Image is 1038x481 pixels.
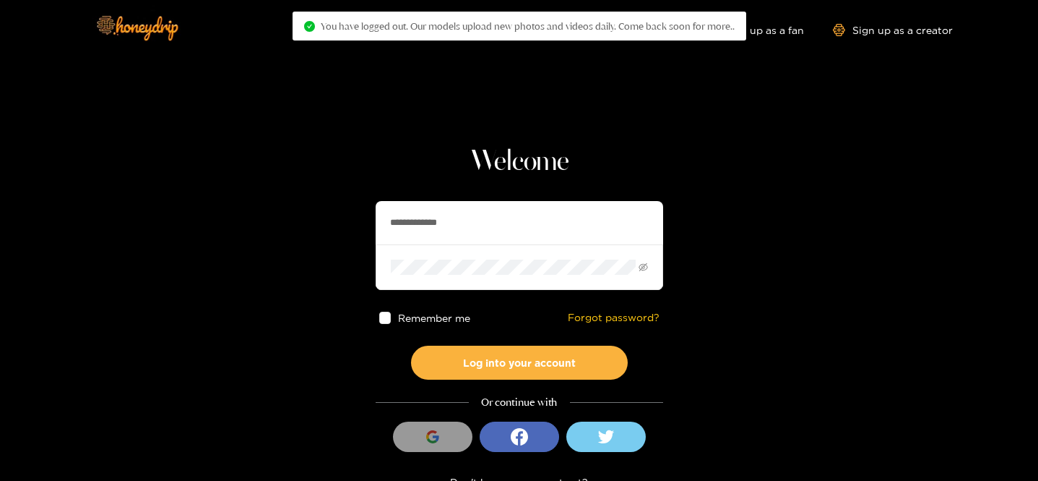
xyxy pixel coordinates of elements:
[304,21,315,32] span: check-circle
[705,24,804,36] a: Sign up as a fan
[833,24,953,36] a: Sign up as a creator
[376,394,663,411] div: Or continue with
[639,263,648,272] span: eye-invisible
[321,20,735,32] span: You have logged out. Our models upload new photos and videos daily. Come back soon for more..
[411,346,628,380] button: Log into your account
[376,145,663,179] h1: Welcome
[568,312,659,324] a: Forgot password?
[398,312,470,323] span: Remember me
